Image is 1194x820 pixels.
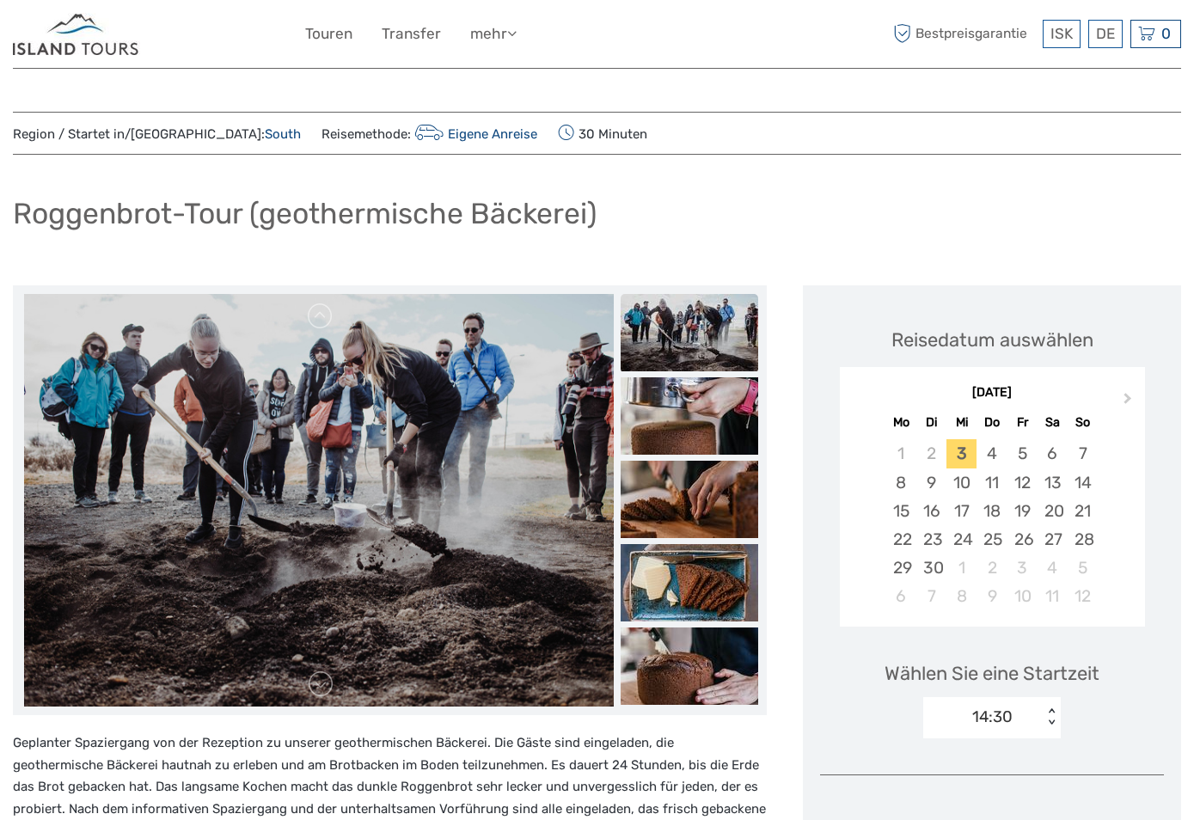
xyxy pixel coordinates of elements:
img: 321035d3ade1406ab5681969df12e067_main_slider.jpeg [24,294,614,707]
div: Choose Mittwoch, 17. September 2025 [946,497,977,525]
div: Sa [1038,411,1068,434]
div: Fr [1007,411,1038,434]
div: Choose Samstag, 20. September 2025 [1038,497,1068,525]
a: Eigene Anreise [411,126,537,142]
div: Choose Montag, 29. September 2025 [886,554,916,582]
div: Choose Freitag, 5. September 2025 [1007,439,1038,468]
div: < > [1044,708,1059,726]
div: Choose Montag, 8. September 2025 [886,468,916,497]
div: So [1068,411,1098,434]
div: Choose Mittwoch, 10. September 2025 [946,468,977,497]
div: Choose Sonntag, 21. September 2025 [1068,497,1098,525]
a: Touren [305,21,352,46]
div: Choose Dienstag, 16. September 2025 [916,497,946,525]
div: Choose Donnerstag, 9. Oktober 2025 [977,582,1007,610]
img: 5e8c0969472840afb7f43496149d0288_slider_thumbnail.jpeg [621,544,758,621]
div: Choose Freitag, 12. September 2025 [1007,468,1038,497]
div: Choose Sonntag, 5. Oktober 2025 [1068,554,1098,582]
span: 0 [1159,25,1173,42]
a: Transfer [382,21,441,46]
div: Choose Dienstag, 9. September 2025 [916,468,946,497]
div: Choose Mittwoch, 24. September 2025 [946,525,977,554]
div: Choose Sonntag, 7. September 2025 [1068,439,1098,468]
div: DE [1088,20,1123,48]
div: Choose Donnerstag, 11. September 2025 [977,468,1007,497]
div: Choose Freitag, 3. Oktober 2025 [1007,554,1038,582]
div: Choose Dienstag, 7. Oktober 2025 [916,582,946,610]
img: 41e811d212d94cb0839ba241703e6269_slider_thumbnail.jpeg [621,461,758,538]
div: month 2025-09 [845,439,1139,610]
div: Not available Dienstag, 2. September 2025 [916,439,946,468]
div: Choose Freitag, 19. September 2025 [1007,497,1038,525]
div: Choose Dienstag, 23. September 2025 [916,525,946,554]
div: Choose Donnerstag, 2. Oktober 2025 [977,554,1007,582]
span: Bestpreisgarantie [889,20,1038,48]
div: [DATE] [840,384,1145,402]
div: Choose Montag, 6. Oktober 2025 [886,582,916,610]
div: Choose Donnerstag, 4. September 2025 [977,439,1007,468]
div: Di [916,411,946,434]
img: 321035d3ade1406ab5681969df12e067_slider_thumbnail.jpeg [621,294,758,371]
div: 14:30 [972,706,1013,728]
div: Choose Donnerstag, 25. September 2025 [977,525,1007,554]
a: South [265,126,301,142]
div: Do [977,411,1007,434]
img: b04f61f9411a4f2a99fe64a940a106c2_slider_thumbnail.jpeg [621,627,758,705]
div: Choose Sonntag, 12. Oktober 2025 [1068,582,1098,610]
div: Choose Samstag, 4. Oktober 2025 [1038,554,1068,582]
div: Choose Sonntag, 14. September 2025 [1068,468,1098,497]
span: ISK [1050,25,1073,42]
div: Choose Samstag, 13. September 2025 [1038,468,1068,497]
a: mehr [470,21,517,46]
span: 30 Minuten [558,121,647,145]
button: Next Month [1116,389,1143,416]
div: Choose Samstag, 6. September 2025 [1038,439,1068,468]
div: Choose Sonntag, 28. September 2025 [1068,525,1098,554]
div: Reisedatum auswählen [891,327,1093,353]
div: Choose Samstag, 27. September 2025 [1038,525,1068,554]
div: Mi [946,411,977,434]
span: Region / Startet in/[GEOGRAPHIC_DATA]: [13,125,301,144]
button: Open LiveChat chat widget [198,27,218,47]
div: Choose Samstag, 11. Oktober 2025 [1038,582,1068,610]
div: Choose Montag, 22. September 2025 [886,525,916,554]
p: We're away right now. Please check back later! [24,30,194,44]
h1: Roggenbrot-Tour (geothermische Bäckerei) [13,196,597,231]
div: Choose Mittwoch, 1. Oktober 2025 [946,554,977,582]
div: Choose Dienstag, 30. September 2025 [916,554,946,582]
div: Choose Mittwoch, 3. September 2025 [946,439,977,468]
div: Choose Mittwoch, 8. Oktober 2025 [946,582,977,610]
img: 87dbacc510214df0bbc76ba318cc10ad_slider_thumbnail.jpeg [621,377,758,455]
div: Choose Freitag, 10. Oktober 2025 [1007,582,1038,610]
div: Choose Donnerstag, 18. September 2025 [977,497,1007,525]
div: Choose Freitag, 26. September 2025 [1007,525,1038,554]
div: Not available Montag, 1. September 2025 [886,439,916,468]
div: Mo [886,411,916,434]
span: Wählen Sie eine Startzeit [885,660,1099,687]
div: Choose Montag, 15. September 2025 [886,497,916,525]
img: Iceland ProTravel [13,13,140,55]
span: Reisemethode: [321,121,537,145]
